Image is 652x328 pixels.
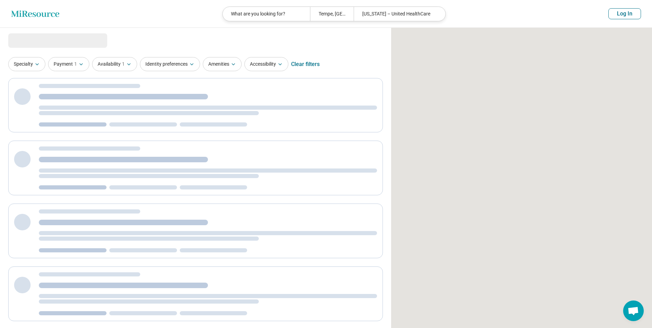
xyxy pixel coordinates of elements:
div: Open chat [623,300,644,321]
div: Tempe, [GEOGRAPHIC_DATA] [310,7,354,21]
button: Payment1 [48,57,89,71]
div: What are you looking for? [223,7,310,21]
span: 1 [122,61,125,68]
span: Loading... [8,33,66,47]
button: Specialty [8,57,45,71]
button: Accessibility [244,57,288,71]
div: [US_STATE] – United HealthCare [354,7,441,21]
button: Availability1 [92,57,137,71]
button: Identity preferences [140,57,200,71]
button: Amenities [203,57,242,71]
button: Log In [608,8,641,19]
div: Clear filters [291,56,320,73]
span: 1 [74,61,77,68]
